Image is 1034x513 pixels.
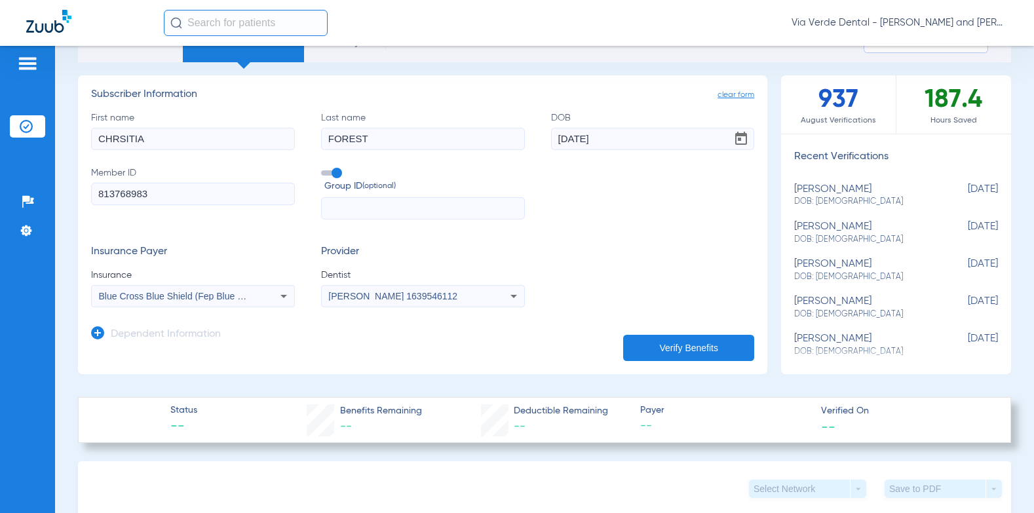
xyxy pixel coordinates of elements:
span: Verified On [821,404,990,418]
span: Insurance [91,269,295,282]
span: [DATE] [932,258,998,282]
h3: Insurance Payer [91,246,295,259]
img: hamburger-icon [17,56,38,71]
div: [PERSON_NAME] [794,221,932,245]
input: Member ID [91,183,295,205]
span: -- [340,421,352,432]
span: DOB: [DEMOGRAPHIC_DATA] [794,346,932,358]
div: [PERSON_NAME] [794,295,932,320]
div: [PERSON_NAME] [794,183,932,208]
span: DOB: [DEMOGRAPHIC_DATA] [794,196,932,208]
span: Status [170,404,197,417]
label: First name [91,111,295,150]
span: DOB: [DEMOGRAPHIC_DATA] [794,309,932,320]
div: 937 [781,75,896,134]
span: Dentist [321,269,525,282]
button: Verify Benefits [623,335,754,361]
span: DOB: [DEMOGRAPHIC_DATA] [794,271,932,283]
input: Last name [321,128,525,150]
span: [DATE] [932,221,998,245]
label: DOB [551,111,755,150]
span: August Verifications [781,114,895,127]
img: Search Icon [170,17,182,29]
span: Payer [640,404,809,417]
span: [PERSON_NAME] 1639546112 [328,291,457,301]
span: Via Verde Dental - [PERSON_NAME] and [PERSON_NAME] DDS [792,16,1008,29]
span: Deductible Remaining [514,404,608,418]
span: Blue Cross Blue Shield (Fep Blue Dental) [99,291,267,301]
span: Group ID [324,180,525,193]
small: (optional) [362,180,396,193]
span: -- [640,418,809,434]
span: -- [170,418,197,436]
label: Last name [321,111,525,150]
h3: Subscriber Information [91,88,754,102]
span: -- [821,419,835,433]
span: -- [514,421,526,432]
span: [DATE] [932,333,998,357]
span: clear form [718,88,754,102]
h3: Dependent Information [111,328,221,341]
span: [DATE] [932,295,998,320]
input: First name [91,128,295,150]
div: [PERSON_NAME] [794,258,932,282]
span: Hours Saved [896,114,1011,127]
div: 187.4 [896,75,1011,134]
span: Benefits Remaining [340,404,422,418]
h3: Recent Verifications [781,151,1011,164]
label: Member ID [91,166,295,220]
div: [PERSON_NAME] [794,333,932,357]
h3: Provider [321,246,525,259]
img: Zuub Logo [26,10,71,33]
input: Search for patients [164,10,328,36]
input: DOBOpen calendar [551,128,755,150]
span: DOB: [DEMOGRAPHIC_DATA] [794,234,932,246]
span: [DATE] [932,183,998,208]
button: Open calendar [728,126,754,152]
iframe: Chat Widget [968,450,1034,513]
